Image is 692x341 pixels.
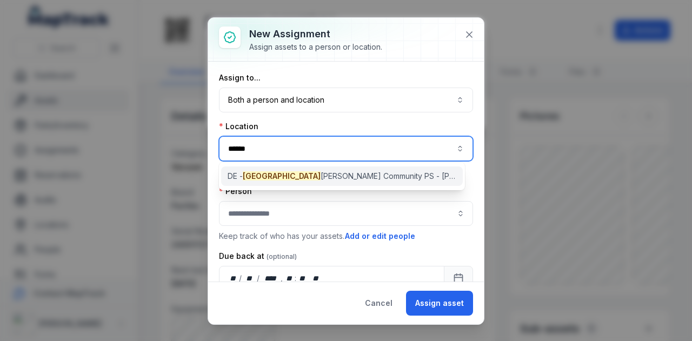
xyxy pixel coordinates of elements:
span: DE - [PERSON_NAME] Community PS - [PERSON_NAME]-bek - 89049 [228,171,456,182]
button: Cancel [356,291,402,316]
span: [GEOGRAPHIC_DATA] [243,171,321,180]
div: am/pm, [310,273,322,284]
div: Assign assets to a person or location. [249,42,382,52]
h3: New assignment [249,26,382,42]
div: , [281,273,284,284]
label: Person [219,186,252,197]
label: Due back at [219,251,297,262]
label: Assign to... [219,72,261,83]
button: Add or edit people [344,230,416,242]
label: Location [219,121,258,132]
input: assignment-add:person-label [219,201,473,226]
div: : [295,273,297,284]
div: year, [261,273,281,284]
div: minute, [297,273,308,284]
button: Both a person and location [219,88,473,112]
div: day, [228,273,239,284]
div: month, [243,273,257,284]
p: Keep track of who has your assets. [219,230,473,242]
button: Assign asset [406,291,473,316]
button: Calendar [444,266,473,291]
div: / [239,273,243,284]
div: hour, [284,273,295,284]
div: / [257,273,261,284]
